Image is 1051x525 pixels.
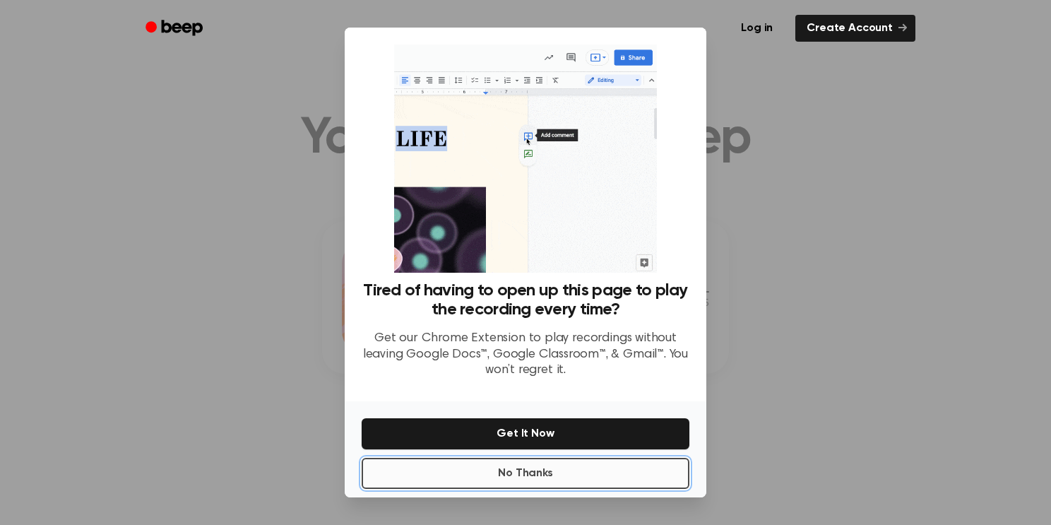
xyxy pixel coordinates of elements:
[362,331,689,379] p: Get our Chrome Extension to play recordings without leaving Google Docs™, Google Classroom™, & Gm...
[394,45,656,273] img: Beep extension in action
[362,281,689,319] h3: Tired of having to open up this page to play the recording every time?
[362,418,689,449] button: Get It Now
[795,15,915,42] a: Create Account
[727,12,787,45] a: Log in
[136,15,215,42] a: Beep
[362,458,689,489] button: No Thanks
